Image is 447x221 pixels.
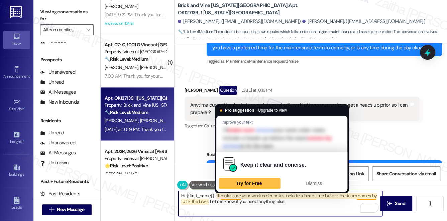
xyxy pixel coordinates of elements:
[185,121,420,131] div: Tagged as:
[239,87,272,94] div: [DATE] at 10:19 PM
[40,139,76,146] div: Unanswered
[3,195,30,213] a: Leads
[105,56,148,62] strong: 🔧 Risk Level: Medium
[43,24,83,35] input: All communities
[105,109,148,115] strong: 🔧 Risk Level: Medium
[40,190,81,197] div: Past Residents
[376,170,436,177] span: Share Conversation via email
[380,196,413,211] button: Send
[40,69,76,76] div: Unanswered
[140,118,173,124] span: [PERSON_NAME]
[302,18,425,25] div: [PERSON_NAME]. ([EMAIL_ADDRESS][DOMAIN_NAME])
[395,200,405,207] span: Send
[212,37,431,51] div: Thank you for letting me know, [PERSON_NAME] and [PERSON_NAME]. Since you’ll likely be home, do y...
[30,73,31,78] span: •
[178,29,213,34] strong: 🔧 Risk Level: Medium
[40,7,94,24] label: Viewing conversations for
[178,28,447,43] span: : The resident is requesting lawn repairs, which falls under non-urgent maintenance and asset pre...
[179,191,382,216] textarea: To enrich screen reader interactions, please activate Accessibility in Grammarly extension settings
[249,58,287,64] span: Maintenance request ,
[104,19,167,28] div: Archived on [DATE]
[10,6,23,18] img: ResiDesk Logo
[190,102,409,116] div: Anytime during the day in the week is good with me! Is there anyway I can get a heads up prior so...
[33,117,100,124] div: Residents
[40,89,76,96] div: All Messages
[23,138,24,143] span: •
[140,64,206,70] span: [PERSON_NAME][MEDICAL_DATA]
[105,3,138,9] span: [PERSON_NAME]
[318,170,364,177] span: Get Conversation Link
[49,207,54,212] i: 
[204,123,226,129] span: Call request ,
[105,48,166,55] div: Property: Vines at [GEOGRAPHIC_DATA]
[40,149,76,156] div: All Messages
[207,56,442,66] div: Tagged as:
[185,86,420,97] div: [PERSON_NAME]
[105,171,138,177] span: [PERSON_NAME]
[40,79,64,86] div: Unread
[3,162,30,180] a: Buildings
[105,64,140,70] span: [PERSON_NAME]
[40,38,66,45] div: Escalate
[219,86,237,94] div: Question
[3,96,30,114] a: Site Visit •
[387,201,392,206] i: 
[105,95,166,102] div: Apt. OK127139, 1 [US_STATE][GEOGRAPHIC_DATA]
[57,206,84,213] span: New Message
[226,58,249,64] span: Maintenance ,
[33,178,100,185] div: Past + Future Residents
[178,18,301,25] div: [PERSON_NAME]. ([EMAIL_ADDRESS][DOMAIN_NAME])
[86,27,90,32] i: 
[3,129,30,147] a: Insights •
[207,151,442,160] div: ResiDesk After Hours Assistant
[33,56,100,63] div: Prospects
[24,106,25,110] span: •
[42,204,92,215] button: New Message
[105,118,140,124] span: [PERSON_NAME]
[105,155,166,162] div: Property: Vines at [PERSON_NAME]
[40,159,69,166] div: Unknown
[105,148,166,155] div: Apt. 203R, 2626 Vines at [PERSON_NAME]
[105,163,148,169] strong: 🌟 Risk Level: Positive
[287,58,298,64] span: Praise
[40,99,79,106] div: New Inbounds
[105,102,166,109] div: Property: Brick and Vine [US_STATE][GEOGRAPHIC_DATA]
[105,41,166,48] div: Apt. 07~C, 1001 O Vines at [GEOGRAPHIC_DATA]
[40,129,64,136] div: Unread
[372,166,440,181] button: Share Conversation via email
[3,31,30,49] a: Inbox
[178,2,312,16] b: Brick and Vine [US_STATE][GEOGRAPHIC_DATA]: Apt. OK127139, 1 [US_STATE][GEOGRAPHIC_DATA]
[427,201,432,206] i: 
